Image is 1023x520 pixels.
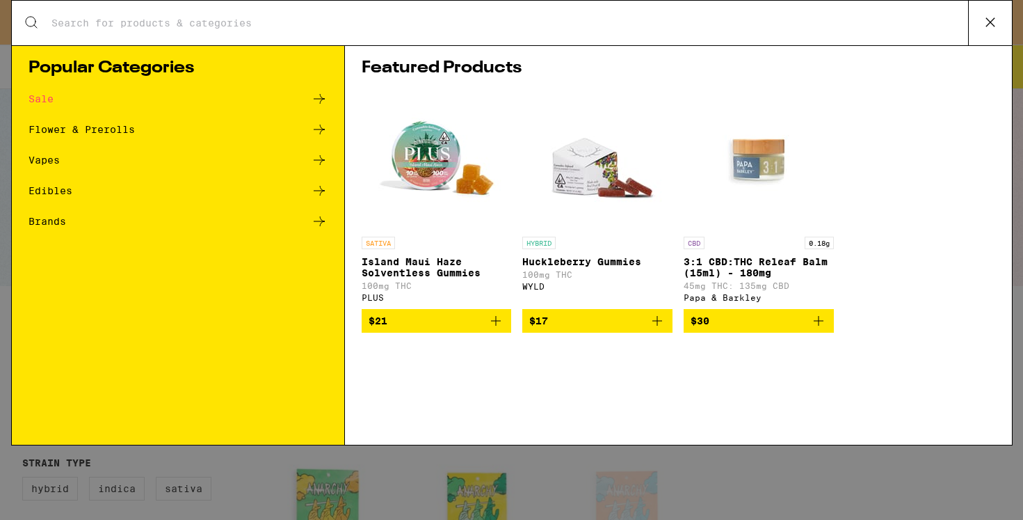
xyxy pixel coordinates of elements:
a: Flower & Prerolls [29,121,328,138]
a: Vapes [29,152,328,168]
p: 3:1 CBD:THC Releaf Balm (15ml) - 180mg [684,256,834,278]
div: Sale [29,94,54,104]
div: Edibles [29,186,72,196]
p: 100mg THC [362,281,512,290]
div: PLUS [362,293,512,302]
a: Edibles [29,182,328,199]
p: 0.18g [805,237,834,249]
p: HYBRID [522,237,556,249]
h1: Popular Categories [29,60,328,77]
div: Brands [29,216,66,226]
button: Add to bag [684,309,834,333]
a: Open page for 3:1 CBD:THC Releaf Balm (15ml) - 180mg from Papa & Barkley [684,90,834,309]
p: Island Maui Haze Solventless Gummies [362,256,512,278]
div: Papa & Barkley [684,293,834,302]
p: Huckleberry Gummies [522,256,672,267]
span: Hi. Need any help? [8,10,100,21]
a: Brands [29,213,328,230]
a: Open page for Huckleberry Gummies from WYLD [522,90,672,309]
span: $17 [529,315,548,326]
span: $21 [369,315,387,326]
div: Flower & Prerolls [29,125,135,134]
a: Open page for Island Maui Haze Solventless Gummies from PLUS [362,90,512,309]
div: WYLD [522,282,672,291]
a: Sale [29,90,328,107]
button: Add to bag [362,309,512,333]
img: Papa & Barkley - 3:1 CBD:THC Releaf Balm (15ml) - 180mg [689,90,828,230]
div: Vapes [29,155,60,165]
input: Search for products & categories [51,17,968,29]
p: CBD [684,237,704,249]
img: PLUS - Island Maui Haze Solventless Gummies [367,90,506,230]
p: 45mg THC: 135mg CBD [684,281,834,290]
h1: Featured Products [362,60,995,77]
span: $30 [691,315,709,326]
img: WYLD - Huckleberry Gummies [528,90,667,230]
button: Add to bag [522,309,672,333]
p: 100mg THC [522,270,672,279]
p: SATIVA [362,237,395,249]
